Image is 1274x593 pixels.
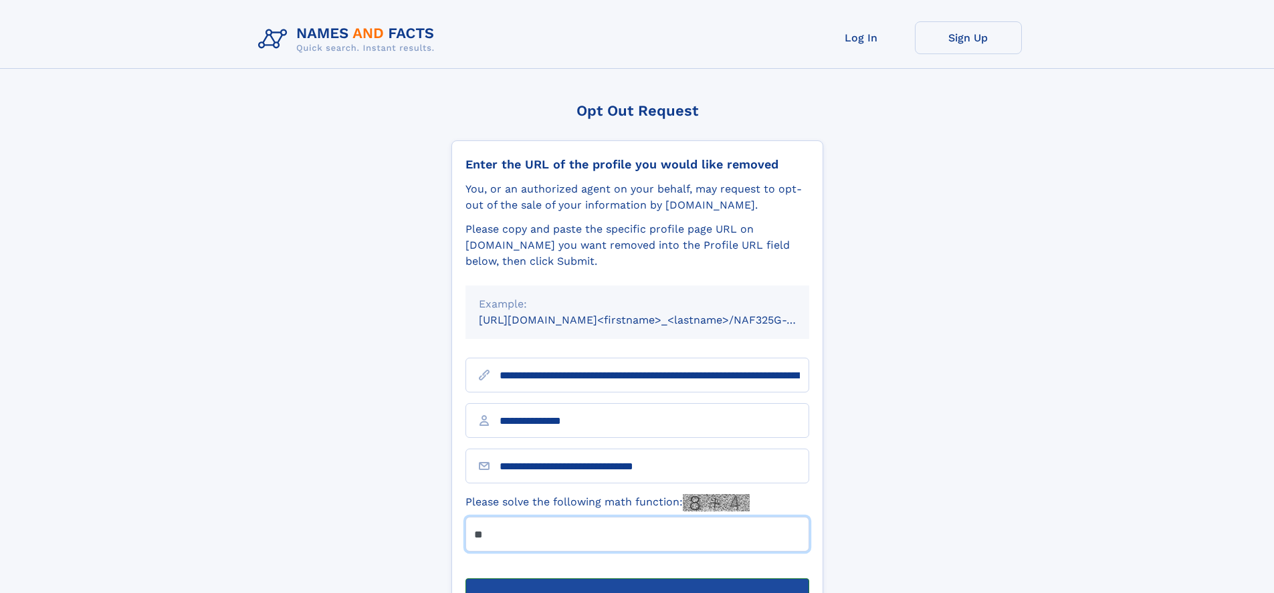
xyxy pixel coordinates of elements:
[915,21,1022,54] a: Sign Up
[465,221,809,269] div: Please copy and paste the specific profile page URL on [DOMAIN_NAME] you want removed into the Pr...
[479,296,796,312] div: Example:
[479,314,835,326] small: [URL][DOMAIN_NAME]<firstname>_<lastname>/NAF325G-xxxxxxxx
[451,102,823,119] div: Opt Out Request
[253,21,445,57] img: Logo Names and Facts
[465,494,750,511] label: Please solve the following math function:
[465,181,809,213] div: You, or an authorized agent on your behalf, may request to opt-out of the sale of your informatio...
[465,157,809,172] div: Enter the URL of the profile you would like removed
[808,21,915,54] a: Log In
